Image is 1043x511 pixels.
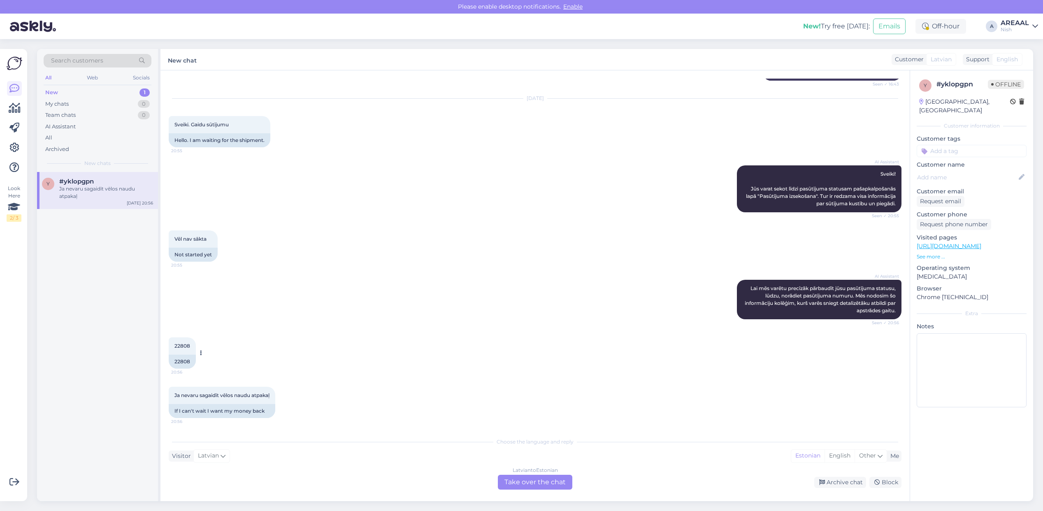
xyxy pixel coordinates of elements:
span: English [997,55,1018,64]
div: 0 [138,111,150,119]
div: AREAAL [1001,20,1029,26]
span: Offline [988,80,1024,89]
input: Add a tag [917,145,1027,157]
div: Archive chat [814,477,866,488]
div: Not started yet [169,248,218,262]
span: Vēl nav sākta [174,236,207,242]
span: 20:56 [171,418,202,425]
span: Seen ✓ 20:55 [868,213,899,219]
span: Other [859,452,876,459]
input: Add name [917,173,1017,182]
div: If I can't wait I want my money back [169,404,275,418]
div: 22808 [169,355,196,369]
div: Latvian to Estonian [513,467,558,474]
div: Ja nevaru sagaidīt vēlos naudu atpakaļ [59,185,153,200]
div: Hello. I am waiting for the shipment. [169,133,270,147]
div: [DATE] 20:56 [127,200,153,206]
a: [URL][DOMAIN_NAME] [917,242,981,250]
a: AREAALNish [1001,20,1038,33]
div: Estonian [791,450,825,462]
p: See more ... [917,253,1027,260]
span: Latvian [198,451,219,460]
div: [GEOGRAPHIC_DATA], [GEOGRAPHIC_DATA] [919,98,1010,115]
div: [DATE] [169,95,901,102]
div: Socials [131,72,151,83]
div: New [45,88,58,97]
button: Emails [873,19,906,34]
span: Seen ✓ 20:56 [868,320,899,326]
div: Customer information [917,122,1027,130]
span: #yklopgpn [59,178,94,185]
div: Team chats [45,111,76,119]
div: # yklopgpn [936,79,988,89]
p: Notes [917,322,1027,331]
p: Browser [917,284,1027,293]
span: 20:56 [171,369,202,375]
span: AI Assistant [868,159,899,165]
div: Web [85,72,100,83]
p: Customer tags [917,135,1027,143]
span: y [924,82,927,88]
div: A [986,21,997,32]
div: Request email [917,196,964,207]
span: Search customers [51,56,103,65]
p: [MEDICAL_DATA] [917,272,1027,281]
div: 2 / 3 [7,214,21,222]
div: Look Here [7,185,21,222]
span: Ja nevaru sagaidīt vēlos naudu atpakaļ [174,392,269,398]
div: My chats [45,100,69,108]
div: All [45,134,52,142]
span: Latvian [931,55,952,64]
p: Operating system [917,264,1027,272]
span: AI Assistant [868,273,899,279]
p: Customer name [917,160,1027,169]
div: Off-hour [915,19,966,34]
p: Customer phone [917,210,1027,219]
span: 20:55 [171,148,202,154]
img: Askly Logo [7,56,22,71]
p: Chrome [TECHNICAL_ID] [917,293,1027,302]
div: Me [887,452,899,460]
p: Visited pages [917,233,1027,242]
b: New! [803,22,821,30]
span: 22808 [174,343,190,349]
div: Nish [1001,26,1029,33]
label: New chat [168,54,197,65]
span: Seen ✓ 16:43 [868,81,899,87]
div: Request phone number [917,219,991,230]
span: Sveiki! Jūs varat sekot līdzi pasūtījuma statusam pašapkalpošanās lapā "Pasūtījuma izsekošana". T... [746,171,897,207]
div: English [825,450,855,462]
p: Customer email [917,187,1027,196]
div: 0 [138,100,150,108]
div: Extra [917,310,1027,317]
div: Take over the chat [498,475,572,490]
div: Support [963,55,990,64]
span: y [46,181,50,187]
div: Archived [45,145,69,153]
div: AI Assistant [45,123,76,131]
span: Sveiki. Gaidu sūtījumu [174,121,229,128]
span: 20:55 [171,262,202,268]
span: Enable [561,3,585,10]
div: Choose the language and reply [169,438,901,446]
div: 1 [139,88,150,97]
span: New chats [84,160,111,167]
div: All [44,72,53,83]
div: Customer [892,55,924,64]
div: Block [869,477,901,488]
div: Try free [DATE]: [803,21,870,31]
span: Lai mēs varētu precīzāk pārbaudīt jūsu pasūtījuma statusu, lūdzu, norādiet pasūtījuma numuru. Mēs... [745,285,897,314]
div: Visitor [169,452,191,460]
